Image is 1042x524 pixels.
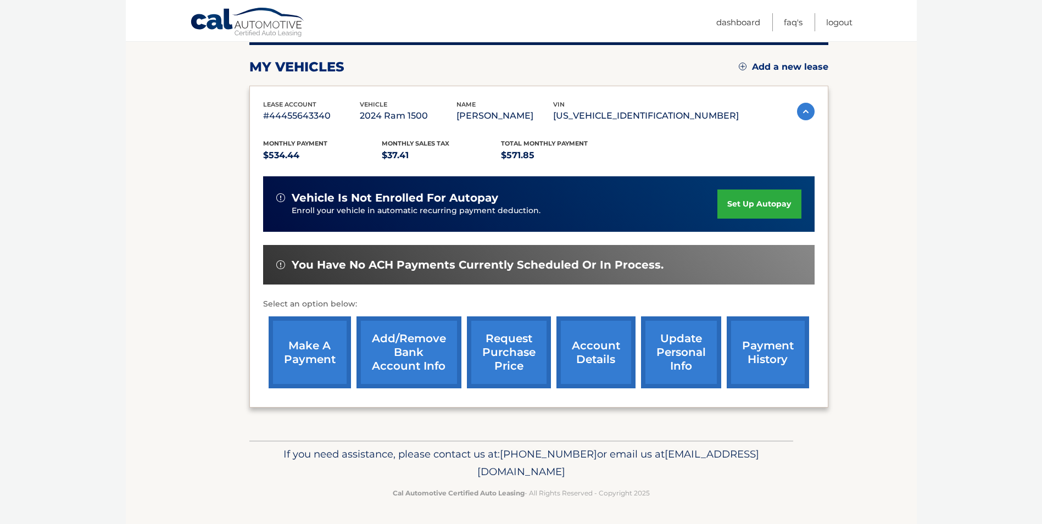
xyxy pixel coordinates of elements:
img: accordion-active.svg [797,103,815,120]
span: Total Monthly Payment [501,140,588,147]
a: Dashboard [716,13,760,31]
h2: my vehicles [249,59,344,75]
p: #44455643340 [263,108,360,124]
a: Add/Remove bank account info [356,316,461,388]
span: name [456,101,476,108]
span: [PHONE_NUMBER] [500,448,597,460]
span: vin [553,101,565,108]
span: [EMAIL_ADDRESS][DOMAIN_NAME] [477,448,759,478]
img: add.svg [739,63,746,70]
p: If you need assistance, please contact us at: or email us at [257,445,786,481]
p: [PERSON_NAME] [456,108,553,124]
p: $37.41 [382,148,501,163]
span: Monthly Payment [263,140,327,147]
span: You have no ACH payments currently scheduled or in process. [292,258,664,272]
img: alert-white.svg [276,260,285,269]
p: $571.85 [501,148,620,163]
a: payment history [727,316,809,388]
p: $534.44 [263,148,382,163]
p: 2024 Ram 1500 [360,108,456,124]
p: Select an option below: [263,298,815,311]
span: lease account [263,101,316,108]
strong: Cal Automotive Certified Auto Leasing [393,489,525,497]
a: Add a new lease [739,62,828,73]
p: - All Rights Reserved - Copyright 2025 [257,487,786,499]
p: [US_VEHICLE_IDENTIFICATION_NUMBER] [553,108,739,124]
a: Cal Automotive [190,7,305,39]
a: FAQ's [784,13,803,31]
a: make a payment [269,316,351,388]
a: account details [556,316,636,388]
img: alert-white.svg [276,193,285,202]
span: vehicle is not enrolled for autopay [292,191,498,205]
a: request purchase price [467,316,551,388]
a: update personal info [641,316,721,388]
a: Logout [826,13,852,31]
a: set up autopay [717,189,801,219]
span: vehicle [360,101,387,108]
p: Enroll your vehicle in automatic recurring payment deduction. [292,205,718,217]
span: Monthly sales Tax [382,140,449,147]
